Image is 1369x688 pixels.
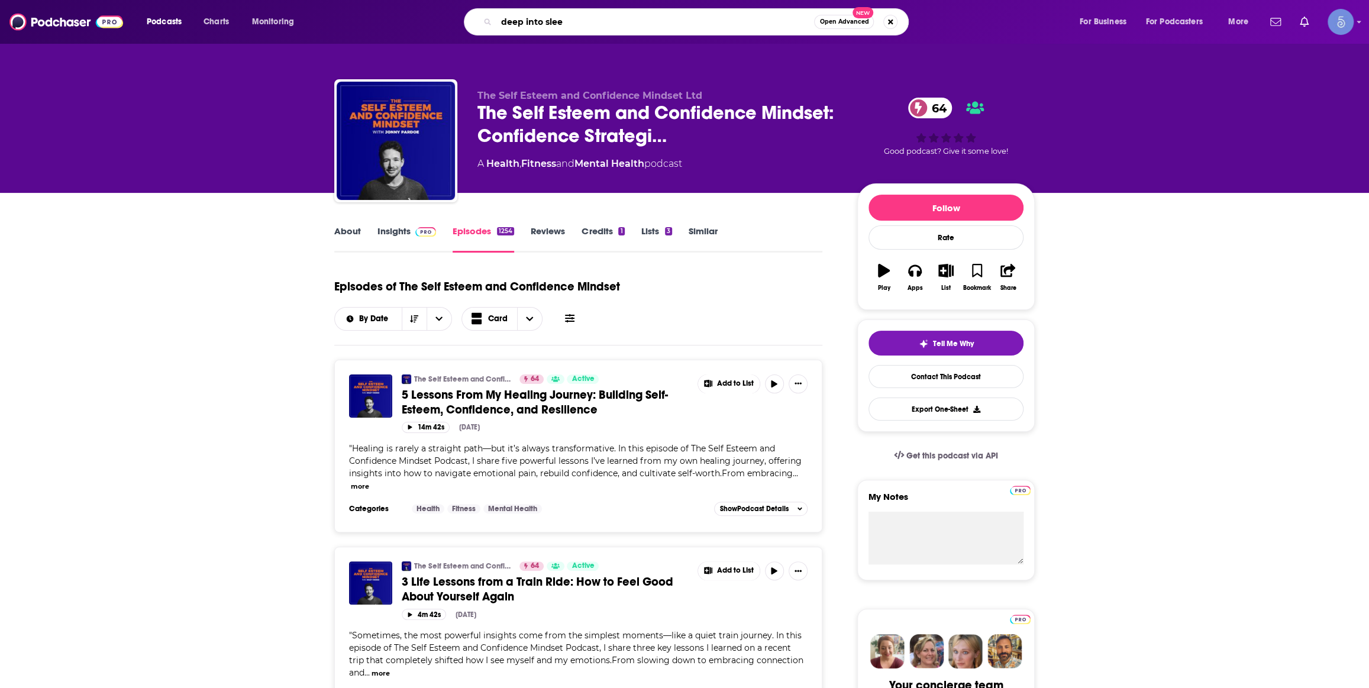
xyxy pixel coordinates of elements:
span: Get this podcast via API [906,451,998,461]
div: Rate [868,225,1023,250]
span: and [556,158,574,169]
button: Share [993,256,1023,299]
button: open menu [427,308,451,330]
a: Get this podcast via API [884,441,1008,470]
a: 64 [519,561,544,571]
a: Mental Health [574,158,644,169]
span: , [519,158,521,169]
button: List [931,256,961,299]
span: 64 [531,373,539,385]
button: ShowPodcast Details [714,502,808,516]
div: Apps [908,285,923,292]
div: [DATE] [456,611,476,619]
a: Lists3 [641,225,672,253]
span: By Date [359,315,392,323]
img: Sydney Profile [870,634,905,668]
button: 14m 42s [402,422,450,433]
div: 1254 [497,227,514,235]
div: A podcast [477,157,682,171]
span: For Business [1080,14,1126,30]
img: The Self Esteem and Confidence Mindset: Confidence Strategies for Ambitious Professionals [337,82,455,200]
span: 64 [531,560,539,572]
a: 64 [908,98,953,118]
img: Jules Profile [948,634,983,668]
a: 3 Life Lessons from a Train Ride: How to Feel Good About Yourself Again [349,561,392,605]
a: Pro website [1010,613,1031,624]
a: Contact This Podcast [868,365,1023,388]
div: List [941,285,951,292]
button: Follow [868,195,1023,221]
a: Health [412,504,444,513]
div: Share [1000,285,1016,292]
h2: Choose View [461,307,543,331]
label: My Notes [868,491,1023,512]
img: Podchaser Pro [1010,486,1031,495]
a: Show notifications dropdown [1265,12,1286,32]
div: [DATE] [459,423,480,431]
button: Open AdvancedNew [814,15,874,29]
span: 64 [920,98,953,118]
span: Open Advanced [819,19,868,25]
img: User Profile [1328,9,1354,35]
span: Card [488,315,508,323]
button: Apps [899,256,930,299]
img: 5 Lessons From My Healing Journey: Building Self-Esteem, Confidence, and Resilience [349,374,392,418]
button: Show More Button [789,561,808,580]
button: open menu [1220,12,1263,31]
img: Podchaser Pro [415,227,436,237]
h2: Choose List sort [334,307,452,331]
img: The Self Esteem and Confidence Mindset: Confidence Strategies for Ambitious Professionals [402,374,411,384]
img: Podchaser - Follow, Share and Rate Podcasts [9,11,123,33]
div: Bookmark [963,285,991,292]
a: InsightsPodchaser Pro [377,225,436,253]
a: The Self Esteem and Confidence Mindset: Confidence Strategies for Ambitious Professionals [414,561,512,571]
a: Fitness [447,504,480,513]
button: Show More Button [698,374,760,393]
button: open menu [1138,12,1220,31]
a: 5 Lessons From My Healing Journey: Building Self-Esteem, Confidence, and Resilience [402,387,689,417]
button: more [351,482,369,492]
button: open menu [244,12,309,31]
span: Show Podcast Details [719,505,788,513]
span: Active [572,560,594,572]
a: Health [486,158,519,169]
h3: Categories [349,504,402,513]
div: 3 [665,227,672,235]
img: tell me why sparkle [919,339,928,348]
a: Active [567,374,599,384]
span: Sometimes, the most powerful insights come from the simplest moments—like a quiet train journey. ... [349,630,803,678]
div: Play [878,285,890,292]
a: About [334,225,361,253]
span: Monitoring [252,14,294,30]
span: Tell Me Why [933,339,974,348]
button: Export One-Sheet [868,398,1023,421]
a: Credits1 [582,225,624,253]
button: Show profile menu [1328,9,1354,35]
span: Healing is rarely a straight path—but it’s always transformative. In this episode of The Self Est... [349,443,802,479]
a: 64 [519,374,544,384]
button: open menu [335,315,402,323]
button: more [372,668,390,679]
a: Fitness [521,158,556,169]
button: 4m 42s [402,609,446,620]
a: Reviews [531,225,565,253]
h1: Episodes of The Self Esteem and Confidence Mindset [334,279,620,294]
img: Jon Profile [987,634,1022,668]
span: Add to List [717,566,754,575]
span: ... [364,667,370,678]
img: The Self Esteem and Confidence Mindset: Confidence Strategies for Ambitious Professionals [402,561,411,571]
span: Active [572,373,594,385]
span: More [1228,14,1248,30]
span: New [853,7,874,18]
a: The Self Esteem and Confidence Mindset: Confidence Strategies for Ambitious Professionals [414,374,512,384]
a: Episodes1254 [453,225,514,253]
a: Pro website [1010,484,1031,495]
span: " [349,630,803,678]
span: 3 Life Lessons from a Train Ride: How to Feel Good About Yourself Again [402,574,673,604]
div: 1 [618,227,624,235]
button: Show More Button [789,374,808,393]
button: open menu [1071,12,1141,31]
